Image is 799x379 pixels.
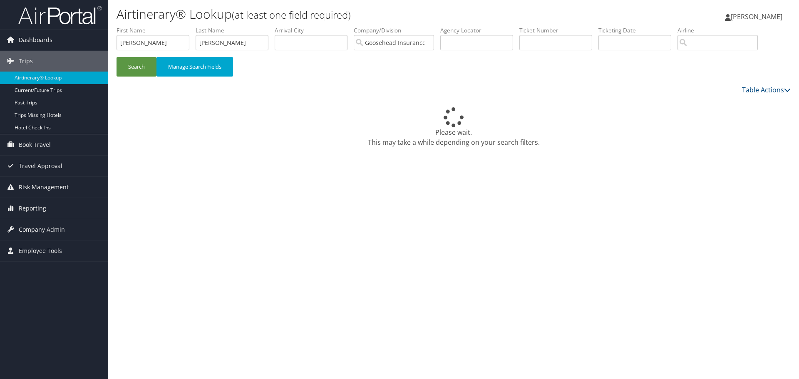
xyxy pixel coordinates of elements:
[117,5,566,23] h1: Airtinerary® Lookup
[275,26,354,35] label: Arrival City
[742,85,791,94] a: Table Actions
[19,156,62,176] span: Travel Approval
[677,26,764,35] label: Airline
[725,4,791,29] a: [PERSON_NAME]
[19,134,51,155] span: Book Travel
[731,12,782,21] span: [PERSON_NAME]
[19,240,62,261] span: Employee Tools
[19,177,69,198] span: Risk Management
[117,26,196,35] label: First Name
[232,8,351,22] small: (at least one field required)
[19,198,46,219] span: Reporting
[117,107,791,147] div: Please wait. This may take a while depending on your search filters.
[156,57,233,77] button: Manage Search Fields
[117,57,156,77] button: Search
[18,5,102,25] img: airportal-logo.png
[440,26,519,35] label: Agency Locator
[19,30,52,50] span: Dashboards
[19,51,33,72] span: Trips
[196,26,275,35] label: Last Name
[519,26,598,35] label: Ticket Number
[19,219,65,240] span: Company Admin
[598,26,677,35] label: Ticketing Date
[354,26,440,35] label: Company/Division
